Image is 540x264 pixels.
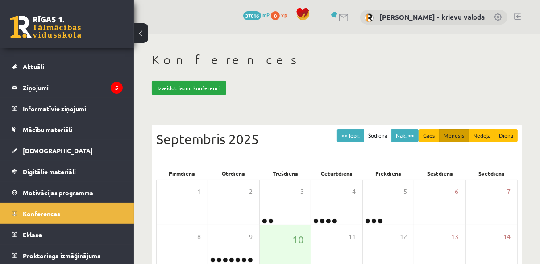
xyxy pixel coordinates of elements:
[300,187,304,197] span: 3
[243,11,261,20] span: 37016
[243,11,270,18] a: 37016 mP
[12,161,123,182] a: Digitālie materiāli
[311,167,363,180] div: Ceturtdiena
[352,187,356,197] span: 4
[419,129,440,142] button: Gads
[23,210,60,218] span: Konferences
[466,167,518,180] div: Svētdiena
[503,232,511,242] span: 14
[455,187,459,197] span: 6
[23,230,42,239] span: Eklase
[259,167,311,180] div: Trešdiena
[507,187,511,197] span: 7
[23,251,100,260] span: Proktoringa izmēģinājums
[23,168,76,176] span: Digitālie materiāli
[23,63,44,71] span: Aktuāli
[152,81,226,95] a: Izveidot jaunu konferenci
[23,126,72,134] span: Mācību materiāli
[337,129,364,142] button: << Iepr.
[12,140,123,161] a: [DEMOGRAPHIC_DATA]
[379,13,485,21] a: [PERSON_NAME] - krievu valoda
[363,167,415,180] div: Piekdiena
[10,16,81,38] a: Rīgas 1. Tālmācības vidusskola
[364,129,392,142] button: Šodiena
[208,167,260,180] div: Otrdiena
[156,167,208,180] div: Pirmdiena
[439,129,469,142] button: Mēnesis
[12,203,123,224] a: Konferences
[111,82,123,94] i: 5
[365,13,374,22] img: Ludmila Ziediņa - krievu valoda
[197,232,201,242] span: 8
[249,232,253,242] span: 9
[23,98,123,119] legend: Informatīvie ziņojumi
[152,52,522,67] h1: Konferences
[23,147,93,155] span: [DEMOGRAPHIC_DATA]
[281,11,287,18] span: xp
[197,187,201,197] span: 1
[494,129,518,142] button: Diena
[415,167,466,180] div: Sestdiena
[391,129,419,142] button: Nāk. >>
[262,11,270,18] span: mP
[349,232,356,242] span: 11
[12,224,123,245] a: Eklase
[249,187,253,197] span: 2
[452,232,459,242] span: 13
[12,56,123,77] a: Aktuāli
[400,232,407,242] span: 12
[23,77,123,98] legend: Ziņojumi
[271,11,280,20] span: 0
[403,187,407,197] span: 5
[12,77,123,98] a: Ziņojumi5
[12,182,123,203] a: Motivācijas programma
[156,129,518,149] div: Septembris 2025
[12,119,123,140] a: Mācību materiāli
[271,11,291,18] a: 0 xp
[292,232,304,247] span: 10
[12,98,123,119] a: Informatīvie ziņojumi
[23,189,93,197] span: Motivācijas programma
[469,129,495,142] button: Nedēļa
